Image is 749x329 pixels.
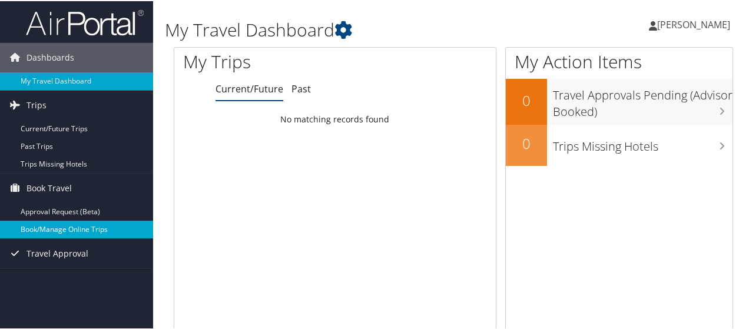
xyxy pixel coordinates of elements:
h3: Trips Missing Hotels [553,131,733,154]
span: [PERSON_NAME] [657,17,730,30]
h2: 0 [506,132,547,152]
a: 0Trips Missing Hotels [506,124,733,165]
h1: My Trips [183,48,353,73]
h1: My Travel Dashboard [165,16,549,41]
span: Trips [26,89,47,119]
h1: My Action Items [506,48,733,73]
h2: 0 [506,89,547,109]
a: 0Travel Approvals Pending (Advisor Booked) [506,78,733,123]
span: Dashboards [26,42,74,71]
a: Current/Future [216,81,283,94]
span: Travel Approval [26,238,88,267]
img: airportal-logo.png [26,8,144,35]
a: [PERSON_NAME] [649,6,742,41]
span: Book Travel [26,172,72,202]
td: No matching records found [174,108,496,129]
h3: Travel Approvals Pending (Advisor Booked) [553,80,733,119]
a: Past [291,81,311,94]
